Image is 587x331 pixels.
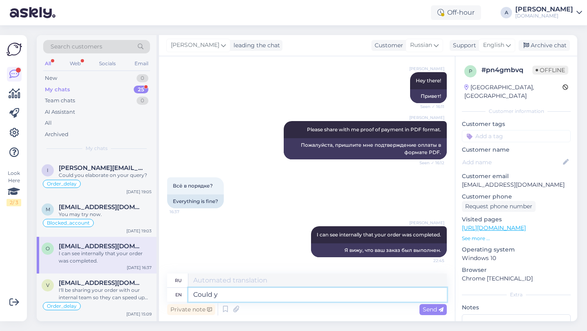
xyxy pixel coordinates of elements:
[483,41,504,50] span: English
[410,89,447,103] div: Привет!
[515,13,573,19] div: [DOMAIN_NAME]
[532,66,568,75] span: Offline
[464,83,563,100] div: [GEOGRAPHIC_DATA], [GEOGRAPHIC_DATA]
[462,215,571,224] p: Visited pages
[47,167,49,173] span: i
[59,287,152,301] div: I'll be sharing your order with our internal team so they can speed up the process.
[45,108,75,116] div: AI Assistant
[175,288,182,302] div: en
[423,306,444,313] span: Send
[175,274,182,287] div: ru
[137,74,148,82] div: 0
[126,189,152,195] div: [DATE] 19:05
[515,6,582,19] a: [PERSON_NAME][DOMAIN_NAME]
[59,203,143,211] span: meriglem@icloud.com
[47,304,77,309] span: Order_delay
[284,138,447,159] div: Пожалуйста, пришлите мне подтверждение оплаты в формате PDF.
[45,119,52,127] div: All
[188,288,447,302] textarea: Could
[45,86,70,94] div: My chats
[462,108,571,115] div: Customer information
[481,65,532,75] div: # pn4gmbvq
[126,228,152,234] div: [DATE] 19:03
[519,40,570,51] div: Archive chat
[462,274,571,283] p: Chrome [TECHNICAL_ID]
[462,181,571,189] p: [EMAIL_ADDRESS][DOMAIN_NAME]
[47,181,77,186] span: Order_delay
[431,5,481,20] div: Off-hour
[515,6,573,13] div: [PERSON_NAME]
[409,66,444,72] span: [PERSON_NAME]
[43,58,53,69] div: All
[462,146,571,154] p: Customer name
[462,291,571,298] div: Extra
[317,232,441,238] span: I can see internally that your order was completed.
[137,97,148,105] div: 0
[68,58,82,69] div: Web
[414,104,444,110] span: Seen ✓ 16:11
[45,130,68,139] div: Archived
[462,254,571,263] p: Windows 10
[46,282,49,288] span: v
[59,250,152,265] div: I can see internally that your order was completed.
[97,58,117,69] div: Socials
[462,192,571,201] p: Customer phone
[416,77,441,84] span: Hey there!
[46,245,50,252] span: o
[51,42,102,51] span: Search customers
[414,160,444,166] span: Seen ✓ 16:12
[371,41,403,50] div: Customer
[469,68,472,74] span: p
[230,41,280,50] div: leading the chat
[462,235,571,242] p: See more ...
[86,145,108,152] span: My chats
[410,41,432,50] span: Russian
[167,304,215,315] div: Private note
[501,7,512,18] div: A
[59,164,143,172] span: inga-kun@inbox.lv
[59,211,152,218] div: You may try now.
[409,220,444,226] span: [PERSON_NAME]
[45,74,57,82] div: New
[167,194,224,208] div: Everything is fine?
[450,41,476,50] div: Support
[462,245,571,254] p: Operating system
[414,258,444,264] span: 22:45
[46,206,50,212] span: m
[409,115,444,121] span: [PERSON_NAME]
[462,303,571,312] p: Notes
[7,199,21,206] div: 2 / 3
[134,86,148,94] div: 25
[170,209,200,215] span: 16:37
[462,201,536,212] div: Request phone number
[133,58,150,69] div: Email
[59,172,152,179] div: Could you elaborate on your query?
[127,265,152,271] div: [DATE] 16:37
[462,120,571,128] p: Customer tags
[7,170,21,206] div: Look Here
[462,266,571,274] p: Browser
[311,243,447,257] div: Я вижу, что ваш заказ был выполнен.
[59,243,143,250] span: overlv@mail.ru
[47,221,90,225] span: Blocked_account
[7,42,22,57] img: Askly Logo
[171,41,219,50] span: [PERSON_NAME]
[462,158,561,167] input: Add name
[45,97,75,105] div: Team chats
[462,224,526,232] a: [URL][DOMAIN_NAME]
[462,130,571,142] input: Add a tag
[307,126,441,132] span: Please share with me proof of payment in PDF format.
[126,311,152,317] div: [DATE] 15:09
[173,183,213,189] span: Всё в порядке?
[462,172,571,181] p: Customer email
[59,279,143,287] span: vallov@live.com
